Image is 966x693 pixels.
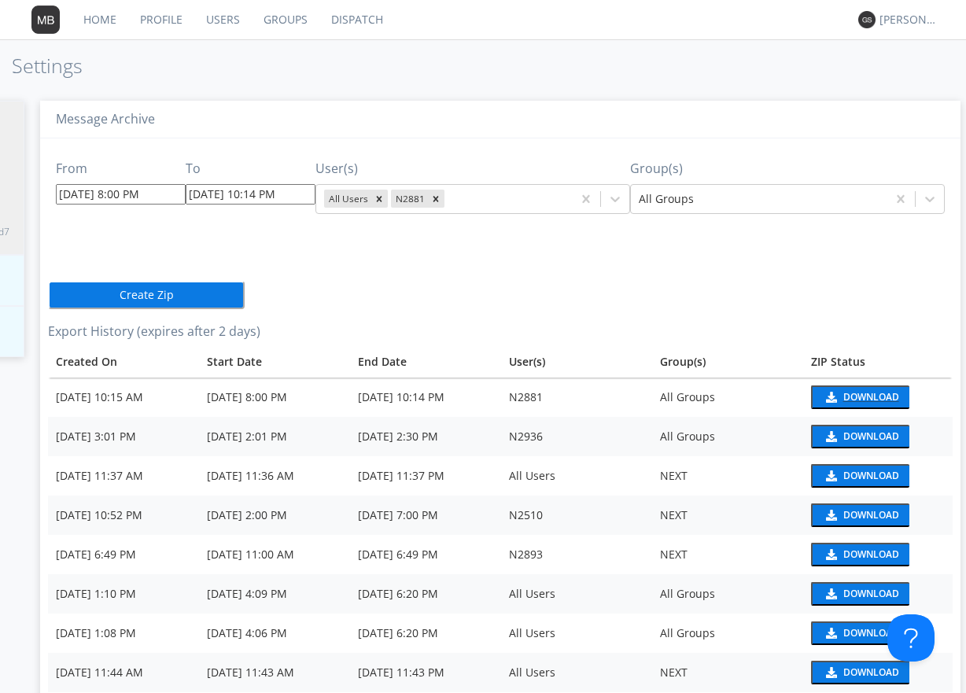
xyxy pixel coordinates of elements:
[843,432,899,441] div: Download
[630,162,945,176] h3: Group(s)
[315,162,630,176] h3: User(s)
[358,625,493,641] div: [DATE] 6:20 PM
[811,425,909,448] button: Download
[509,468,644,484] div: All Users
[509,586,644,602] div: All Users
[358,429,493,444] div: [DATE] 2:30 PM
[391,190,427,208] div: N2881
[207,468,342,484] div: [DATE] 11:36 AM
[56,507,191,523] div: [DATE] 10:52 PM
[31,6,60,34] img: 373638.png
[501,346,652,378] th: User(s)
[660,429,795,444] div: All Groups
[652,346,803,378] th: Group(s)
[811,661,909,684] button: Download
[843,589,899,599] div: Download
[824,588,837,599] img: download media button
[56,665,191,680] div: [DATE] 11:44 AM
[207,389,342,405] div: [DATE] 8:00 PM
[56,625,191,641] div: [DATE] 1:08 PM
[803,346,953,378] th: Toggle SortBy
[350,346,501,378] th: Toggle SortBy
[358,389,493,405] div: [DATE] 10:14 PM
[660,547,795,562] div: NEXT
[843,550,899,559] div: Download
[843,668,899,677] div: Download
[660,625,795,641] div: All Groups
[811,385,945,409] a: download media buttonDownload
[660,665,795,680] div: NEXT
[358,665,493,680] div: [DATE] 11:43 PM
[509,625,644,641] div: All Users
[509,665,644,680] div: All Users
[207,625,342,641] div: [DATE] 4:06 PM
[887,614,935,662] iframe: Toggle Customer Support
[207,586,342,602] div: [DATE] 4:09 PM
[324,190,371,208] div: All Users
[843,628,899,638] div: Download
[358,586,493,602] div: [DATE] 6:20 PM
[824,510,837,521] img: download media button
[56,429,191,444] div: [DATE] 3:01 PM
[811,464,909,488] button: Download
[858,11,876,28] img: 373638.png
[660,586,795,602] div: All Groups
[843,471,899,481] div: Download
[199,346,350,378] th: Toggle SortBy
[811,464,945,488] a: download media buttonDownload
[207,547,342,562] div: [DATE] 11:00 AM
[509,429,644,444] div: N2936
[358,468,493,484] div: [DATE] 11:37 PM
[843,393,899,402] div: Download
[660,468,795,484] div: NEXT
[811,425,945,448] a: download media buttonDownload
[811,543,909,566] button: Download
[427,190,444,208] div: Remove N2881
[48,325,953,339] h3: Export History (expires after 2 days)
[186,162,315,176] h3: To
[811,582,909,606] button: Download
[48,281,245,309] button: Create Zip
[843,511,899,520] div: Download
[824,628,837,639] img: download media button
[824,667,837,678] img: download media button
[56,547,191,562] div: [DATE] 6:49 PM
[358,547,493,562] div: [DATE] 6:49 PM
[56,389,191,405] div: [DATE] 10:15 AM
[879,12,938,28] div: [PERSON_NAME]
[660,389,795,405] div: All Groups
[824,549,837,560] img: download media button
[207,507,342,523] div: [DATE] 2:00 PM
[509,507,644,523] div: N2510
[56,468,191,484] div: [DATE] 11:37 AM
[56,112,945,127] h3: Message Archive
[811,543,945,566] a: download media buttonDownload
[371,190,388,208] div: Remove All Users
[811,385,909,409] button: Download
[811,661,945,684] a: download media buttonDownload
[811,503,909,527] button: Download
[811,621,909,645] button: Download
[48,346,199,378] th: Toggle SortBy
[56,162,186,176] h3: From
[207,665,342,680] div: [DATE] 11:43 AM
[824,431,837,442] img: download media button
[811,582,945,606] a: download media buttonDownload
[56,586,191,602] div: [DATE] 1:10 PM
[824,392,837,403] img: download media button
[207,429,342,444] div: [DATE] 2:01 PM
[811,621,945,645] a: download media buttonDownload
[824,470,837,481] img: download media button
[509,389,644,405] div: N2881
[660,507,795,523] div: NEXT
[811,503,945,527] a: download media buttonDownload
[509,547,644,562] div: N2893
[358,507,493,523] div: [DATE] 7:00 PM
